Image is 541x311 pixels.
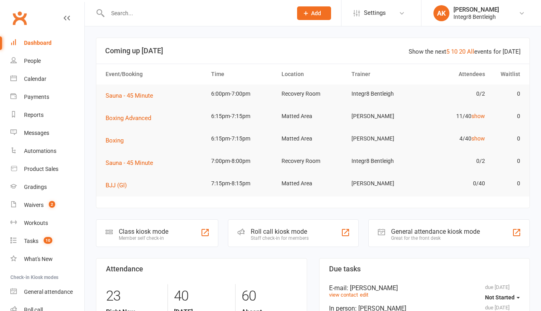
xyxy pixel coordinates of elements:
div: Payments [24,94,49,100]
button: Not Started [485,290,520,305]
button: Sauna - 45 Minute [106,158,159,168]
button: BJJ (GI) [106,181,132,190]
a: show [471,113,485,119]
div: 23 [106,284,162,308]
a: 10 [451,48,457,55]
div: [PERSON_NAME] [453,6,499,13]
a: show [471,135,485,142]
button: Add [297,6,331,20]
td: 0/40 [418,174,489,193]
button: Sauna - 45 Minute [106,91,159,100]
div: Integr8 Bentleigh [453,13,499,20]
div: 60 [242,284,297,308]
div: What's New [24,256,53,262]
h3: Coming up [DATE] [105,47,521,55]
div: AK [433,5,449,21]
a: Reports [10,106,84,124]
a: Waivers 2 [10,196,84,214]
button: Boxing Advanced [106,113,157,123]
td: 0/2 [418,152,489,171]
a: General attendance kiosk mode [10,283,84,301]
div: Class kiosk mode [119,228,168,235]
td: 0 [489,152,524,171]
a: 5 [446,48,449,55]
th: Trainer [348,64,418,84]
th: Time [208,64,278,84]
span: Sauna - 45 Minute [106,92,153,99]
td: 0 [489,174,524,193]
a: Tasks 10 [10,232,84,250]
div: 40 [174,284,229,308]
td: Integr8 Bentleigh [348,152,418,171]
span: Settings [364,4,386,22]
a: 20 [459,48,465,55]
td: Matted Area [278,107,348,126]
td: 4/40 [418,129,489,148]
a: view contact [329,292,358,298]
a: Dashboard [10,34,84,52]
span: Boxing Advanced [106,114,151,122]
a: edit [360,292,368,298]
div: People [24,58,41,64]
a: What's New [10,250,84,268]
div: Gradings [24,184,47,190]
a: Automations [10,142,84,160]
td: [PERSON_NAME] [348,174,418,193]
td: Matted Area [278,129,348,148]
a: Calendar [10,70,84,88]
td: 11/40 [418,107,489,126]
div: Tasks [24,238,38,244]
div: Automations [24,148,56,154]
span: 2 [49,201,55,208]
span: Boxing [106,137,124,144]
span: BJJ (GI) [106,182,127,189]
a: Payments [10,88,84,106]
a: Gradings [10,178,84,196]
div: Reports [24,112,44,118]
div: General attendance [24,289,73,295]
h3: Due tasks [329,265,520,273]
td: 0/2 [418,84,489,103]
td: 6:15pm-7:15pm [208,129,278,148]
button: Boxing [106,136,129,145]
td: 0 [489,84,524,103]
td: 0 [489,129,524,148]
a: People [10,52,84,70]
a: Product Sales [10,160,84,178]
td: 6:00pm-7:00pm [208,84,278,103]
div: Great for the front desk [391,235,480,241]
td: 6:15pm-7:15pm [208,107,278,126]
input: Search... [105,8,287,19]
div: Workouts [24,220,48,226]
th: Waitlist [489,64,524,84]
h3: Attendance [106,265,297,273]
div: Staff check-in for members [251,235,309,241]
div: Dashboard [24,40,52,46]
th: Location [278,64,348,84]
th: Event/Booking [102,64,208,84]
div: Show the next events for [DATE] [409,47,521,56]
td: Integr8 Bentleigh [348,84,418,103]
div: Calendar [24,76,46,82]
a: Messages [10,124,84,142]
a: Clubworx [10,8,30,28]
a: All [467,48,474,55]
span: Sauna - 45 Minute [106,159,153,167]
td: Recovery Room [278,152,348,171]
td: 0 [489,107,524,126]
div: E-mail [329,284,520,292]
span: 10 [44,237,52,244]
span: Not Started [485,294,515,301]
td: [PERSON_NAME] [348,129,418,148]
td: Recovery Room [278,84,348,103]
td: 7:00pm-8:00pm [208,152,278,171]
div: Product Sales [24,166,58,172]
a: Workouts [10,214,84,232]
div: Roll call kiosk mode [251,228,309,235]
span: Add [311,10,321,16]
td: 7:15pm-8:15pm [208,174,278,193]
td: Matted Area [278,174,348,193]
div: Messages [24,130,49,136]
td: [PERSON_NAME] [348,107,418,126]
div: Member self check-in [119,235,168,241]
